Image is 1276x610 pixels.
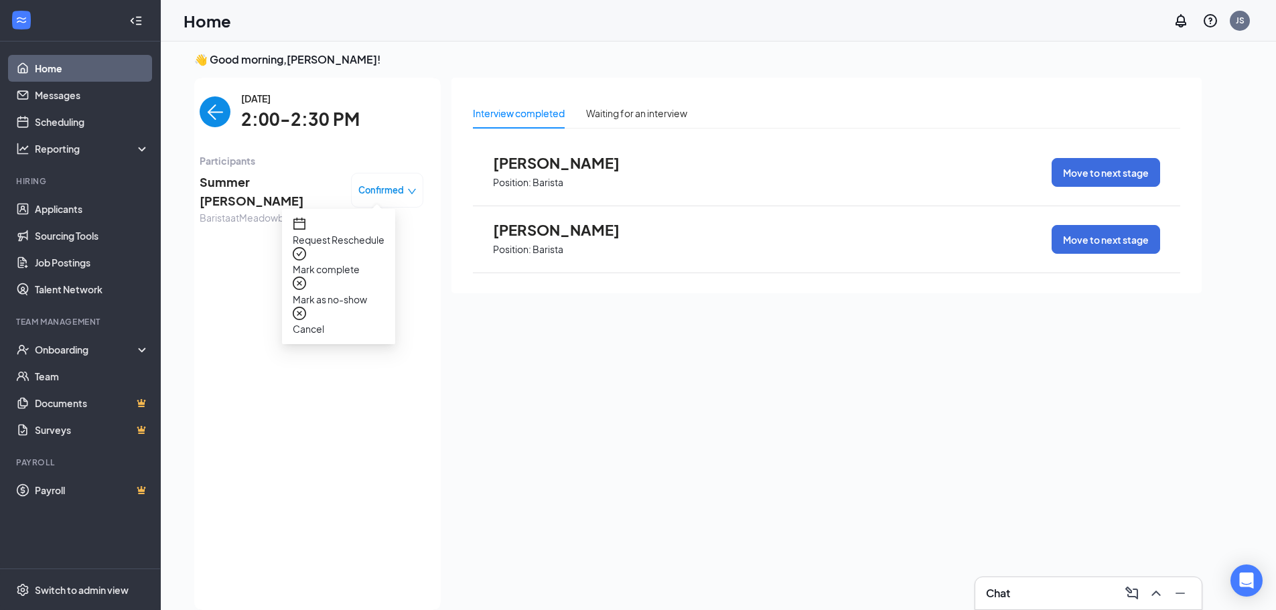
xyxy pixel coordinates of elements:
[293,292,384,307] span: Mark as no-show
[493,176,531,189] p: Position:
[200,210,340,225] span: Barista at Meadowbrook
[1124,585,1140,601] svg: ComposeMessage
[1202,13,1218,29] svg: QuestionInfo
[1052,225,1160,254] button: Move to next stage
[16,175,147,187] div: Hiring
[493,221,640,238] span: [PERSON_NAME]
[35,196,149,222] a: Applicants
[15,13,28,27] svg: WorkstreamLogo
[1173,13,1189,29] svg: Notifications
[1230,564,1263,597] div: Open Intercom Messenger
[16,457,147,468] div: Payroll
[493,243,531,256] p: Position:
[35,477,149,504] a: PayrollCrown
[293,247,306,260] span: check-circle
[16,583,29,597] svg: Settings
[200,173,340,211] span: Summer [PERSON_NAME]
[1236,15,1245,26] div: JS
[1169,583,1191,604] button: Minimize
[35,55,149,82] a: Home
[407,187,417,196] span: down
[586,106,687,121] div: Waiting for an interview
[35,363,149,390] a: Team
[16,316,147,327] div: Team Management
[35,416,149,443] a: SurveysCrown
[1148,585,1164,601] svg: ChevronUp
[241,106,360,133] span: 2:00-2:30 PM
[493,154,640,171] span: [PERSON_NAME]
[293,232,384,247] span: Request Reschedule
[533,243,563,256] p: Barista
[35,249,149,276] a: Job Postings
[241,91,360,106] span: [DATE]
[1172,585,1188,601] svg: Minimize
[16,142,29,155] svg: Analysis
[200,96,230,127] button: back-button
[16,343,29,356] svg: UserCheck
[200,153,423,168] span: Participants
[533,176,563,189] p: Barista
[129,14,143,27] svg: Collapse
[293,262,384,277] span: Mark complete
[194,52,1202,67] h3: 👋 Good morning, [PERSON_NAME] !
[35,276,149,303] a: Talent Network
[35,82,149,108] a: Messages
[1121,583,1143,604] button: ComposeMessage
[293,277,306,290] span: close-circle
[1145,583,1167,604] button: ChevronUp
[293,307,306,320] span: close-circle
[293,321,384,336] span: Cancel
[35,108,149,135] a: Scheduling
[473,106,565,121] div: Interview completed
[35,222,149,249] a: Sourcing Tools
[35,343,138,356] div: Onboarding
[35,583,129,597] div: Switch to admin view
[184,9,231,32] h1: Home
[293,217,306,230] span: calendar
[1052,158,1160,187] button: Move to next stage
[35,142,150,155] div: Reporting
[986,586,1010,601] h3: Chat
[358,183,404,197] span: Confirmed
[35,390,149,416] a: DocumentsCrown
